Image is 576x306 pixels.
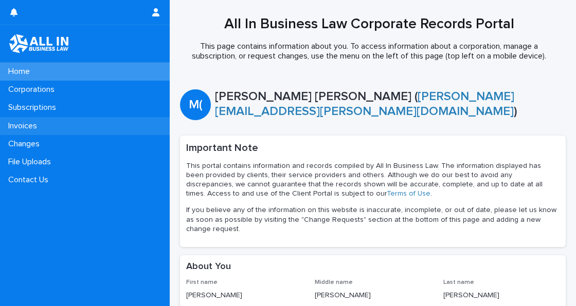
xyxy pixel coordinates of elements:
p: [PERSON_NAME] [443,290,560,301]
p: [PERSON_NAME] [186,290,302,301]
p: Home [4,67,38,76]
div: M( [180,67,211,112]
p: Invoices [4,121,45,131]
p: [PERSON_NAME] [PERSON_NAME] ( ) [215,89,562,119]
p: Contact Us [4,175,57,185]
h2: Important Note [186,142,560,154]
p: [PERSON_NAME] [315,290,431,301]
p: Changes [4,139,48,149]
p: Corporations [4,85,63,94]
span: Last name [443,279,474,285]
a: Terms of Use [387,190,430,197]
p: This portal contains information and records compiled by All In Business Law. The information dis... [186,161,560,199]
p: This page contains information about you. To access information about a corporation, manage a sub... [180,42,558,61]
p: If you believe any of the information on this website is inaccurate, incomplete, or out of date, ... [186,205,560,234]
p: Subscriptions [4,103,64,112]
h1: All In Business Law Corporate Records Portal [180,16,558,33]
span: First name [186,279,218,285]
p: File Uploads [4,157,59,167]
img: tZFo3tXJTahZtpq23GXw [8,33,69,54]
span: Middle name [315,279,353,285]
a: [PERSON_NAME][EMAIL_ADDRESS][PERSON_NAME][DOMAIN_NAME] [215,90,514,118]
h2: About You [186,261,231,273]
